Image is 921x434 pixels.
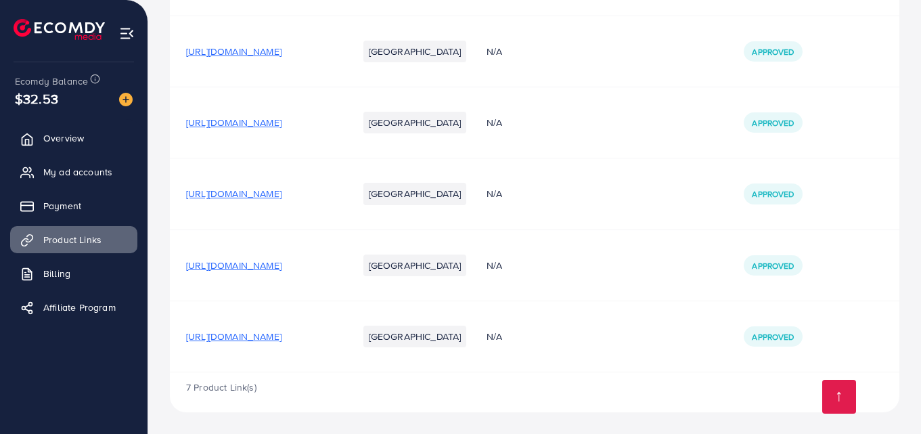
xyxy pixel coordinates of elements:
span: Overview [43,131,84,145]
span: Approved [752,260,794,272]
li: [GEOGRAPHIC_DATA] [363,255,467,276]
span: [URL][DOMAIN_NAME] [186,259,282,272]
img: image [119,93,133,106]
span: My ad accounts [43,165,112,179]
li: [GEOGRAPHIC_DATA] [363,41,467,62]
span: [URL][DOMAIN_NAME] [186,187,282,200]
a: My ad accounts [10,158,137,186]
span: [URL][DOMAIN_NAME] [186,45,282,58]
iframe: Chat [863,373,911,424]
span: Approved [752,331,794,343]
li: [GEOGRAPHIC_DATA] [363,183,467,204]
span: Affiliate Program [43,301,116,314]
a: Overview [10,125,137,152]
li: [GEOGRAPHIC_DATA] [363,112,467,133]
span: Approved [752,188,794,200]
img: menu [119,26,135,41]
span: Product Links [43,233,102,246]
span: N/A [487,259,502,272]
li: [GEOGRAPHIC_DATA] [363,326,467,347]
a: Payment [10,192,137,219]
img: logo [14,19,105,40]
span: Approved [752,117,794,129]
a: Affiliate Program [10,294,137,321]
span: Ecomdy Balance [15,74,88,88]
span: Billing [43,267,70,280]
a: Billing [10,260,137,287]
span: [URL][DOMAIN_NAME] [186,330,282,343]
span: 7 Product Link(s) [186,381,256,394]
span: Approved [752,46,794,58]
span: $32.53 [15,89,58,108]
span: N/A [487,187,502,200]
span: Payment [43,199,81,213]
a: Product Links [10,226,137,253]
span: N/A [487,116,502,129]
span: N/A [487,330,502,343]
span: [URL][DOMAIN_NAME] [186,116,282,129]
span: N/A [487,45,502,58]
